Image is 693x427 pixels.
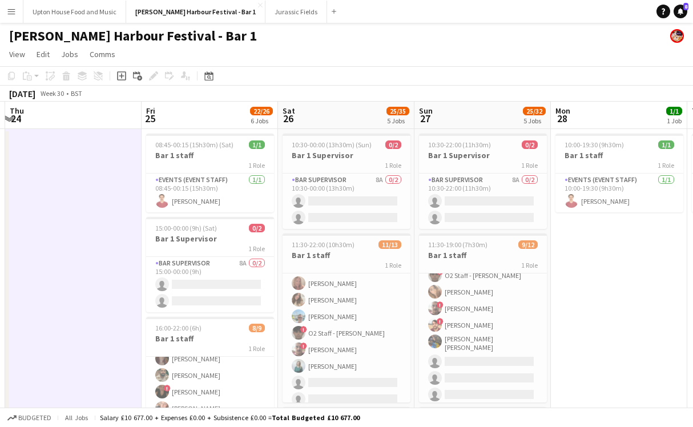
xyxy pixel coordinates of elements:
[428,240,487,249] span: 11:30-19:00 (7h30m)
[658,161,674,170] span: 1 Role
[674,5,687,18] a: 8
[265,1,327,23] button: Jurassic Fields
[38,89,66,98] span: Week 30
[555,106,570,116] span: Mon
[437,318,444,325] span: !
[565,140,624,149] span: 10:00-19:30 (9h30m)
[251,116,272,125] div: 6 Jobs
[385,140,401,149] span: 0/2
[85,47,120,62] a: Comms
[683,3,688,10] span: 8
[146,174,274,212] app-card-role: Events (Event Staff)1/108:45-00:15 (15h30m)[PERSON_NAME]
[249,224,265,232] span: 0/2
[146,134,274,212] app-job-card: 08:45-00:15 (15h30m) (Sat)1/1Bar 1 staff1 RoleEvents (Event Staff)1/108:45-00:15 (15h30m)[PERSON_...
[9,49,25,59] span: View
[300,343,307,349] span: !
[419,250,547,260] h3: Bar 1 staff
[419,174,547,229] app-card-role: Bar Supervisor8A0/210:30-22:00 (11h30m)
[90,49,115,59] span: Comms
[23,1,126,23] button: Upton House Food and Music
[419,106,433,116] span: Sun
[522,140,538,149] span: 0/2
[248,344,265,353] span: 1 Role
[18,414,51,422] span: Budgeted
[554,112,570,125] span: 28
[10,106,24,116] span: Thu
[9,88,35,99] div: [DATE]
[249,140,265,149] span: 1/1
[386,107,409,115] span: 25/35
[419,150,547,160] h3: Bar 1 Supervisor
[155,324,202,332] span: 16:00-22:00 (6h)
[523,107,546,115] span: 25/32
[523,116,545,125] div: 5 Jobs
[658,140,674,149] span: 1/1
[272,413,360,422] span: Total Budgeted £10 677.00
[146,106,155,116] span: Fri
[249,324,265,332] span: 8/9
[155,224,217,232] span: 15:00-00:00 (9h) (Sat)
[283,250,410,260] h3: Bar 1 staff
[146,233,274,244] h3: Bar 1 Supervisor
[5,47,30,62] a: View
[283,233,410,402] app-job-card: 11:30-22:00 (10h30m)11/13Bar 1 staff1 Role[PERSON_NAME]![PERSON_NAME][PERSON_NAME][PERSON_NAME][P...
[419,233,547,402] app-job-card: 11:30-19:00 (7h30m)9/12Bar 1 staff1 Role[PERSON_NAME][PERSON_NAME]!O2 Staff - [PERSON_NAME][PERSO...
[378,240,401,249] span: 11/13
[518,240,538,249] span: 9/12
[300,326,307,333] span: !
[555,134,683,212] app-job-card: 10:00-19:30 (9h30m)1/1Bar 1 staff1 RoleEvents (Event Staff)1/110:00-19:30 (9h30m)[PERSON_NAME]
[250,107,273,115] span: 22/26
[146,150,274,160] h3: Bar 1 staff
[292,140,372,149] span: 10:30-00:00 (13h30m) (Sun)
[71,89,82,98] div: BST
[437,301,444,308] span: !
[283,106,295,116] span: Sat
[428,140,491,149] span: 10:30-22:00 (11h30m)
[8,112,24,125] span: 24
[32,47,54,62] a: Edit
[385,261,401,269] span: 1 Role
[283,174,410,229] app-card-role: Bar Supervisor8A0/210:30-00:00 (13h30m)
[248,244,265,253] span: 1 Role
[281,112,295,125] span: 26
[521,161,538,170] span: 1 Role
[144,112,155,125] span: 25
[670,29,684,43] app-user-avatar: . .
[100,413,360,422] div: Salary £10 677.00 + Expenses £0.00 + Subsistence £0.00 =
[666,107,682,115] span: 1/1
[57,47,83,62] a: Jobs
[146,217,274,312] app-job-card: 15:00-00:00 (9h) (Sat)0/2Bar 1 Supervisor1 RoleBar Supervisor8A0/215:00-00:00 (9h)
[155,140,233,149] span: 08:45-00:15 (15h30m) (Sat)
[248,161,265,170] span: 1 Role
[419,182,547,406] app-card-role: [PERSON_NAME][PERSON_NAME]!O2 Staff - [PERSON_NAME][PERSON_NAME]![PERSON_NAME]![PERSON_NAME][PERS...
[555,150,683,160] h3: Bar 1 staff
[63,413,90,422] span: All jobs
[283,150,410,160] h3: Bar 1 Supervisor
[164,385,171,392] span: !
[419,134,547,229] app-job-card: 10:30-22:00 (11h30m)0/2Bar 1 Supervisor1 RoleBar Supervisor8A0/210:30-22:00 (11h30m)
[61,49,78,59] span: Jobs
[521,261,538,269] span: 1 Role
[9,27,257,45] h1: [PERSON_NAME] Harbour Festival - Bar 1
[292,240,354,249] span: 11:30-22:00 (10h30m)
[146,257,274,312] app-card-role: Bar Supervisor8A0/215:00-00:00 (9h)
[283,134,410,229] app-job-card: 10:30-00:00 (13h30m) (Sun)0/2Bar 1 Supervisor1 RoleBar Supervisor8A0/210:30-00:00 (13h30m)
[146,333,274,344] h3: Bar 1 staff
[667,116,682,125] div: 1 Job
[417,112,433,125] span: 27
[126,1,265,23] button: [PERSON_NAME] Harbour Festival - Bar 1
[385,161,401,170] span: 1 Role
[387,116,409,125] div: 5 Jobs
[6,412,53,424] button: Budgeted
[283,173,410,410] app-card-role: [PERSON_NAME]![PERSON_NAME][PERSON_NAME][PERSON_NAME][PERSON_NAME][PERSON_NAME]!O2 Staff - [PERSO...
[555,174,683,212] app-card-role: Events (Event Staff)1/110:00-19:30 (9h30m)[PERSON_NAME]
[37,49,50,59] span: Edit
